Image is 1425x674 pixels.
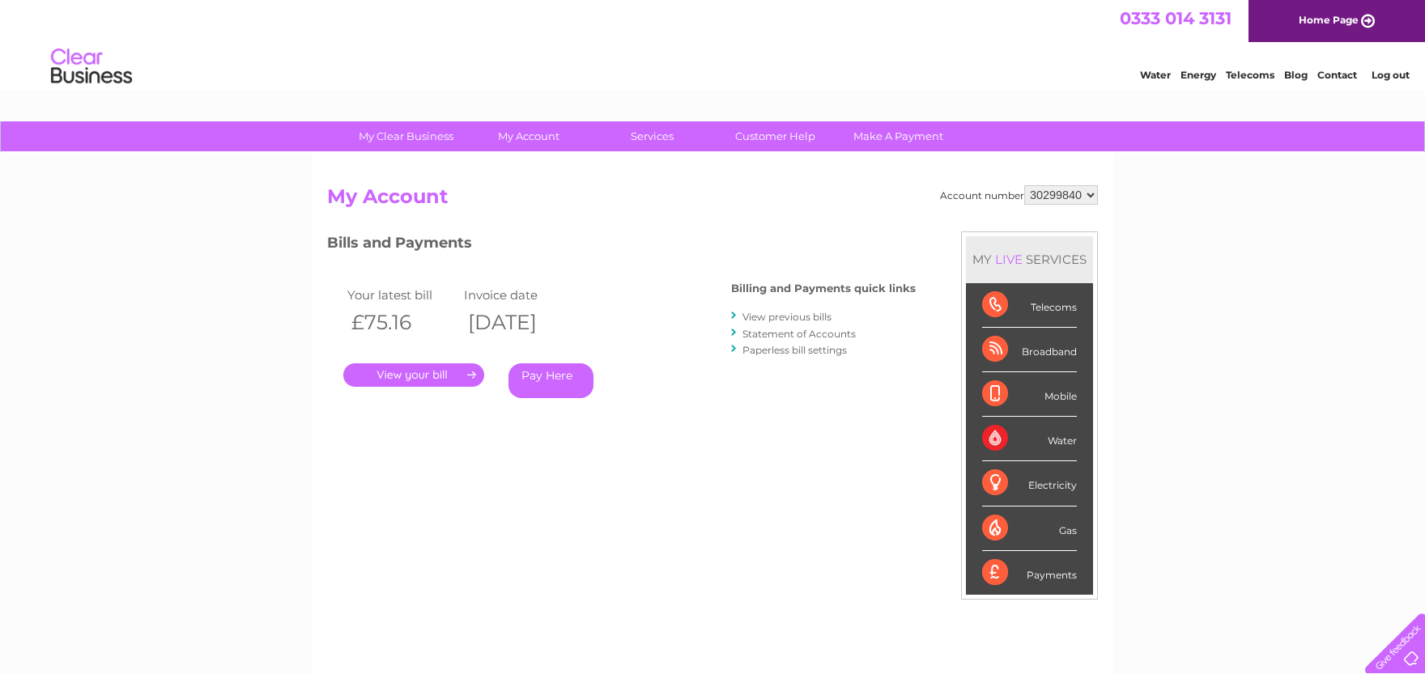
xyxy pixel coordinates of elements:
[508,363,593,398] a: Pay Here
[1140,69,1171,81] a: Water
[1226,69,1274,81] a: Telecoms
[1372,69,1410,81] a: Log out
[742,328,856,340] a: Statement of Accounts
[1180,69,1216,81] a: Energy
[982,461,1077,506] div: Electricity
[1120,8,1231,28] a: 0333 014 3131
[982,328,1077,372] div: Broadband
[331,9,1096,78] div: Clear Business is a trading name of Verastar Limited (registered in [GEOGRAPHIC_DATA] No. 3667643...
[1317,69,1357,81] a: Contact
[832,121,965,151] a: Make A Payment
[982,551,1077,595] div: Payments
[982,507,1077,551] div: Gas
[460,284,576,306] td: Invoice date
[585,121,719,151] a: Services
[982,417,1077,461] div: Water
[343,284,460,306] td: Your latest bill
[462,121,596,151] a: My Account
[339,121,473,151] a: My Clear Business
[982,283,1077,328] div: Telecoms
[992,252,1026,267] div: LIVE
[966,236,1093,282] div: MY SERVICES
[50,42,133,91] img: logo.png
[708,121,842,151] a: Customer Help
[940,185,1098,205] div: Account number
[327,185,1098,216] h2: My Account
[343,363,484,387] a: .
[460,306,576,339] th: [DATE]
[343,306,460,339] th: £75.16
[731,282,916,295] h4: Billing and Payments quick links
[982,372,1077,417] div: Mobile
[327,231,916,260] h3: Bills and Payments
[1284,69,1308,81] a: Blog
[742,344,847,356] a: Paperless bill settings
[742,311,832,323] a: View previous bills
